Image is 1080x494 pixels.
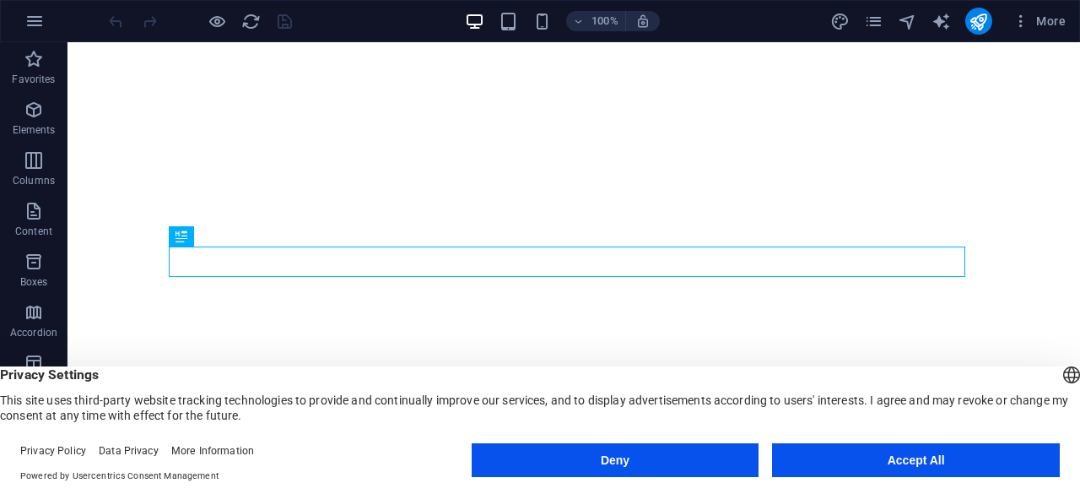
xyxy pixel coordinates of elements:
i: Reload page [241,12,261,31]
button: More [1006,8,1072,35]
button: text_generator [931,11,952,31]
button: publish [965,8,992,35]
i: Pages (Ctrl+Alt+S) [864,12,883,31]
i: AI Writer [931,12,951,31]
p: Boxes [20,275,48,289]
p: Columns [13,174,55,187]
button: 100% [566,11,626,31]
i: Publish [969,12,988,31]
i: Navigator [898,12,917,31]
span: More [1012,13,1066,30]
i: Design (Ctrl+Alt+Y) [830,12,850,31]
p: Elements [13,123,56,137]
p: Content [15,225,52,238]
button: design [830,11,850,31]
p: Accordion [10,326,57,339]
p: Favorites [12,73,55,86]
button: navigator [898,11,918,31]
button: reload [240,11,261,31]
button: pages [864,11,884,31]
i: On resize automatically adjust zoom level to fit chosen device. [635,14,651,29]
h6: 100% [591,11,618,31]
button: Click here to leave preview mode and continue editing [207,11,227,31]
